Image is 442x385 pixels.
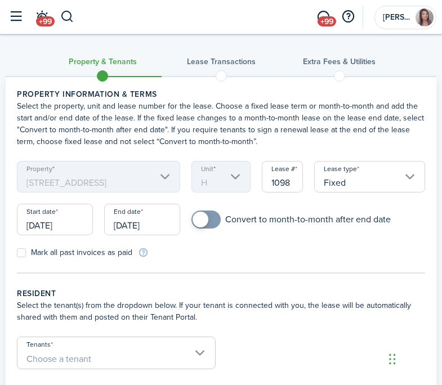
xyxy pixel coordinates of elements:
[104,204,180,235] input: mm/dd/yyyy
[338,7,358,26] button: Open resource center
[303,56,376,68] h3: Extra fees & Utilities
[318,16,336,26] span: +99
[17,248,132,257] label: Mark all past invoices as paid
[17,88,425,100] wizard-step-header-title: Property information & terms
[312,3,334,31] a: Messaging
[69,56,137,68] h3: Property & Tenants
[17,299,425,323] wizard-step-header-description: Select the tenant(s) from the dropdown below. If your tenant is connected with you, the lease wil...
[17,288,425,299] wizard-step-header-title: Resident
[36,16,55,26] span: +99
[187,56,256,68] h3: Lease Transactions
[31,3,52,31] a: Notifications
[26,352,91,365] span: Choose a tenant
[17,204,93,235] input: mm/dd/yyyy
[389,342,396,376] div: Drag
[416,8,434,26] img: Rachel
[60,7,74,26] button: Search
[17,100,425,147] wizard-step-header-description: Select the property, unit and lease number for the lease. Choose a fixed lease term or month-to-m...
[386,331,442,385] iframe: Chat Widget
[5,6,26,28] button: Open sidebar
[383,14,411,21] span: Rachel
